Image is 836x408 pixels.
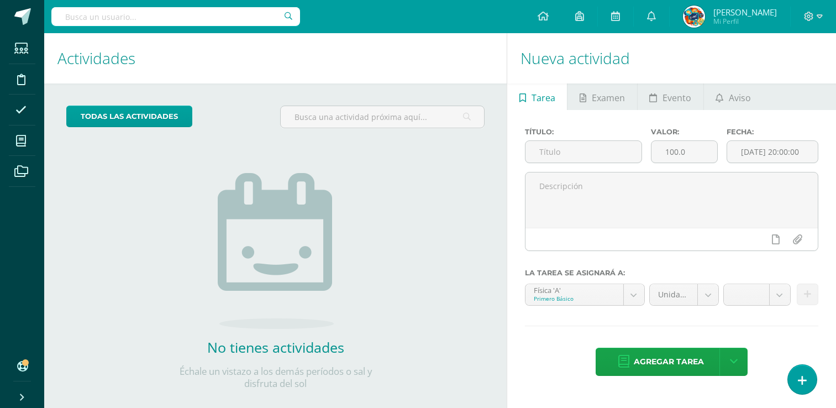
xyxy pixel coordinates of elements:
a: todas las Actividades [66,106,192,127]
span: Unidad 4 [658,284,690,305]
div: Primero Básico [534,295,614,302]
span: [PERSON_NAME] [713,7,777,18]
img: no_activities.png [218,173,334,329]
a: Unidad 4 [650,284,719,305]
input: Fecha de entrega [727,141,818,163]
a: Evento [638,83,703,110]
label: Valor: [651,128,718,136]
div: Física 'A' [534,284,614,295]
span: Agregar tarea [634,348,704,375]
label: Título: [525,128,642,136]
span: Mi Perfil [713,17,777,26]
a: Tarea [507,83,567,110]
a: Examen [567,83,637,110]
input: Busca un usuario... [51,7,300,26]
span: Aviso [729,85,751,111]
h1: Nueva actividad [520,33,823,83]
span: Evento [663,85,691,111]
img: abd839f55beb936cabe054a18cc63a1f.png [683,6,705,28]
a: Aviso [704,83,763,110]
input: Puntos máximos [651,141,717,163]
h2: No tienes actividades [165,338,386,357]
input: Título [525,141,642,163]
span: Examen [592,85,625,111]
a: Física 'A'Primero Básico [525,284,644,305]
input: Busca una actividad próxima aquí... [281,106,485,128]
label: Fecha: [727,128,818,136]
span: Tarea [532,85,555,111]
p: Échale un vistazo a los demás períodos o sal y disfruta del sol [165,365,386,390]
h1: Actividades [57,33,493,83]
label: La tarea se asignará a: [525,269,818,277]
